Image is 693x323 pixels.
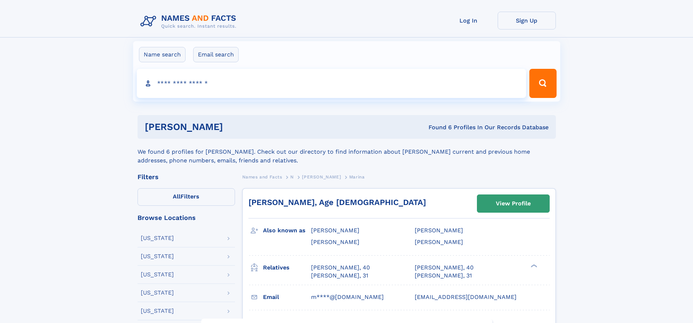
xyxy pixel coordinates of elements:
[263,224,311,237] h3: Also known as
[138,214,235,221] div: Browse Locations
[415,264,474,272] a: [PERSON_NAME], 40
[141,253,174,259] div: [US_STATE]
[138,174,235,180] div: Filters
[248,198,426,207] a: [PERSON_NAME], Age [DEMOGRAPHIC_DATA]
[439,12,498,29] a: Log In
[415,294,517,300] span: [EMAIL_ADDRESS][DOMAIN_NAME]
[529,263,538,268] div: ❯
[138,188,235,206] label: Filters
[137,69,526,98] input: search input
[496,195,531,212] div: View Profile
[138,139,556,165] div: We found 6 profiles for [PERSON_NAME]. Check out our directory to find information about [PERSON_...
[141,272,174,277] div: [US_STATE]
[311,272,368,280] a: [PERSON_NAME], 31
[415,227,463,234] span: [PERSON_NAME]
[141,235,174,241] div: [US_STATE]
[415,239,463,245] span: [PERSON_NAME]
[529,69,556,98] button: Search Button
[290,172,294,181] a: N
[302,172,341,181] a: [PERSON_NAME]
[415,272,472,280] a: [PERSON_NAME], 31
[145,122,326,131] h1: [PERSON_NAME]
[242,172,282,181] a: Names and Facts
[290,174,294,180] span: N
[141,290,174,296] div: [US_STATE]
[326,123,549,131] div: Found 6 Profiles In Our Records Database
[173,193,180,200] span: All
[311,239,359,245] span: [PERSON_NAME]
[263,261,311,274] h3: Relatives
[141,308,174,314] div: [US_STATE]
[498,12,556,29] a: Sign Up
[302,174,341,180] span: [PERSON_NAME]
[477,195,549,212] a: View Profile
[311,264,370,272] a: [PERSON_NAME], 40
[263,291,311,303] h3: Email
[311,227,359,234] span: [PERSON_NAME]
[193,47,239,62] label: Email search
[138,12,242,31] img: Logo Names and Facts
[349,174,365,180] span: Marina
[139,47,186,62] label: Name search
